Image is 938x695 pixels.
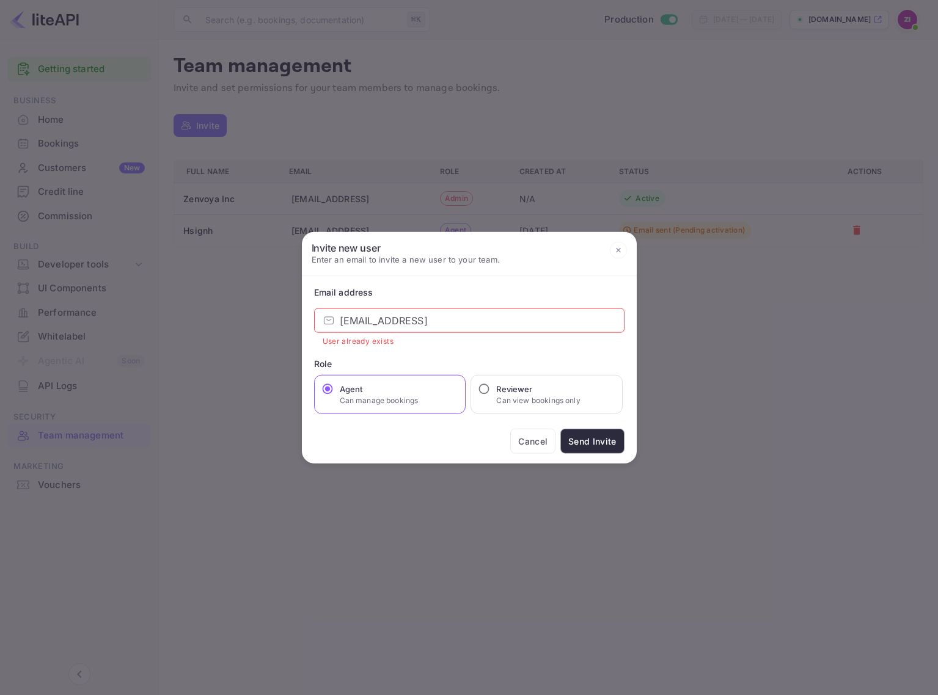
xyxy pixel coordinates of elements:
[496,395,580,406] p: Can view bookings only
[560,429,624,454] button: Send Invite
[314,357,625,370] div: Role
[323,335,616,347] p: User already exists
[314,286,625,299] div: Email address
[510,429,555,454] button: Cancel
[312,253,500,266] p: Enter an email to invite a new user to your team.
[312,241,500,253] h6: Invite new user
[496,383,580,395] h6: Reviewer
[340,395,419,406] p: Can manage bookings
[340,308,625,333] input: example@nuitee.com
[340,383,419,395] h6: Agent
